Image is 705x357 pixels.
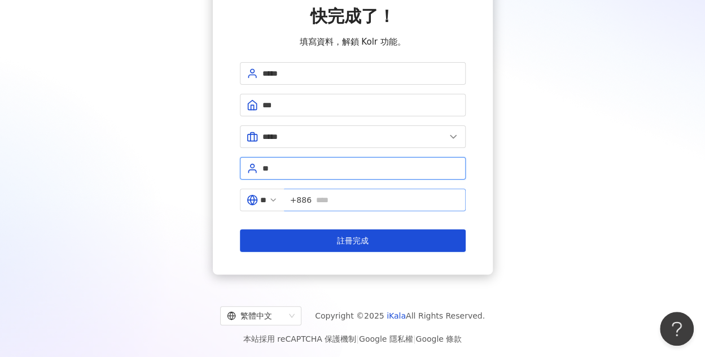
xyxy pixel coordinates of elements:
a: Google 隱私權 [359,334,413,343]
a: iKala [387,311,406,320]
span: 填寫資料，解鎖 Kolr 功能。 [299,35,405,49]
span: | [356,334,359,343]
a: Google 條款 [415,334,462,343]
span: +886 [290,194,312,206]
span: Copyright © 2025 All Rights Reserved. [315,309,485,323]
span: 註冊完成 [337,236,369,245]
span: 快完成了！ [310,6,395,26]
span: 本站採用 reCAPTCHA 保護機制 [243,332,462,346]
span: | [413,334,416,343]
button: 註冊完成 [240,229,466,252]
iframe: Help Scout Beacon - Open [660,312,694,346]
div: 繁體中文 [227,307,284,325]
